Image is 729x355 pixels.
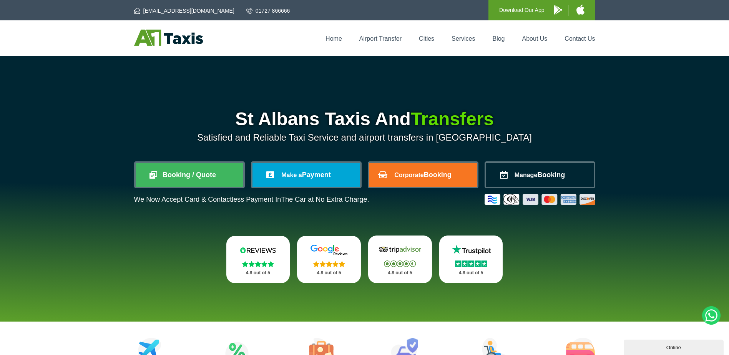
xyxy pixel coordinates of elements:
a: Google Stars 4.8 out of 5 [297,236,361,283]
img: Stars [313,261,345,267]
a: ManageBooking [486,163,594,187]
p: Satisfied and Reliable Taxi Service and airport transfers in [GEOGRAPHIC_DATA] [134,132,595,143]
a: Trustpilot Stars 4.8 out of 5 [439,236,503,283]
img: Stars [455,260,487,267]
img: Tripadvisor [377,244,423,255]
a: Services [452,35,475,42]
a: CorporateBooking [369,163,477,187]
a: [EMAIL_ADDRESS][DOMAIN_NAME] [134,7,234,15]
p: 4.8 out of 5 [306,268,352,278]
span: Transfers [411,109,494,129]
img: Stars [384,260,416,267]
img: A1 Taxis Android App [554,5,562,15]
p: Download Our App [499,5,545,15]
img: Reviews.io [235,244,281,256]
p: We Now Accept Card & Contactless Payment In [134,196,369,204]
a: Home [325,35,342,42]
a: Contact Us [565,35,595,42]
p: 4.8 out of 5 [377,268,423,278]
a: Cities [419,35,434,42]
a: About Us [522,35,548,42]
span: Manage [515,172,538,178]
a: Airport Transfer [359,35,402,42]
img: A1 Taxis St Albans LTD [134,30,203,46]
span: Make a [281,172,302,178]
a: 01727 866666 [246,7,290,15]
img: Credit And Debit Cards [485,194,595,205]
span: Corporate [394,172,423,178]
h1: St Albans Taxis And [134,110,595,128]
a: Booking / Quote [136,163,243,187]
a: Make aPayment [252,163,360,187]
p: 4.8 out of 5 [448,268,495,278]
img: Google [306,244,352,256]
p: 4.8 out of 5 [235,268,282,278]
img: A1 Taxis iPhone App [576,5,585,15]
img: Trustpilot [448,244,494,255]
span: The Car at No Extra Charge. [281,196,369,203]
a: Blog [492,35,505,42]
iframe: chat widget [624,338,725,355]
img: Stars [242,261,274,267]
a: Tripadvisor Stars 4.8 out of 5 [368,236,432,283]
a: Reviews.io Stars 4.8 out of 5 [226,236,290,283]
